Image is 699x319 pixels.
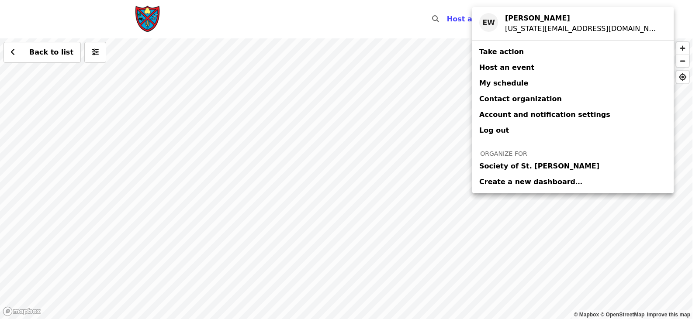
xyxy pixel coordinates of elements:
a: Host an event [472,60,674,75]
a: Take action [472,44,674,60]
div: alabama@endhunger.org [505,24,660,34]
a: Account and notification settings [472,107,674,123]
span: My schedule [479,79,528,87]
div: EW [479,13,498,32]
span: Create a new dashboard… [479,178,582,186]
span: Take action [479,48,524,56]
span: Log out [479,126,509,134]
a: Contact organization [472,91,674,107]
a: EW[PERSON_NAME][US_STATE][EMAIL_ADDRESS][DOMAIN_NAME] [472,10,674,37]
span: Organize for [480,150,527,157]
span: Society of St. [PERSON_NAME] [479,161,599,172]
strong: [PERSON_NAME] [505,14,570,22]
span: Contact organization [479,95,562,103]
span: Account and notification settings [479,110,610,119]
div: Elizabeth Wix [505,13,660,24]
a: My schedule [472,75,674,91]
a: Create a new dashboard… [472,174,674,190]
a: Log out [472,123,674,138]
span: Host an event [479,63,534,72]
a: Society of St. [PERSON_NAME] [472,158,674,174]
